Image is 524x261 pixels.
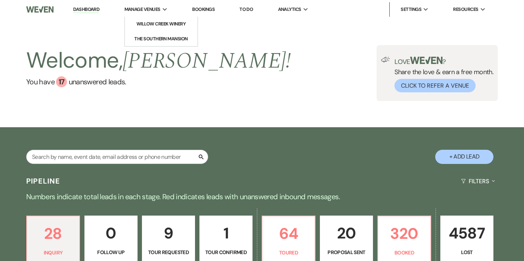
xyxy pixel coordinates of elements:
[382,221,426,246] p: 320
[204,248,248,256] p: Tour Confirmed
[401,6,421,13] span: Settings
[278,6,301,13] span: Analytics
[453,6,478,13] span: Resources
[89,248,133,256] p: Follow Up
[128,20,194,28] li: Willow Creek Winery
[123,44,291,78] span: [PERSON_NAME] !
[147,221,190,245] p: 9
[394,79,476,92] button: Click to Refer a Venue
[26,45,291,76] h2: Welcome,
[325,248,368,256] p: Proposal Sent
[31,221,75,246] p: 28
[128,35,194,43] li: The Southern Mansion
[26,76,291,87] a: You have 17 unanswered leads.
[31,249,75,257] p: Inquiry
[267,249,310,257] p: Toured
[445,221,489,245] p: 4587
[26,176,60,186] h3: Pipeline
[381,57,390,63] img: loud-speaker-illustration.svg
[125,17,198,31] a: Willow Creek Winery
[390,57,493,92] div: Share the love & earn a free month.
[73,6,99,13] a: Dashboard
[26,2,53,17] img: Weven Logo
[458,172,498,191] button: Filters
[445,248,489,256] p: Lost
[239,6,253,12] a: To Do
[124,6,160,13] span: Manage Venues
[89,221,133,245] p: 0
[147,248,190,256] p: Tour Requested
[204,221,248,245] p: 1
[435,150,493,164] button: + Add Lead
[267,221,310,246] p: 64
[382,249,426,257] p: Booked
[56,76,67,87] div: 17
[125,32,198,46] a: The Southern Mansion
[410,57,442,64] img: weven-logo-green.svg
[394,57,493,65] p: Love ?
[26,150,208,164] input: Search by name, event date, email address or phone number
[325,221,368,245] p: 20
[192,6,215,12] a: Bookings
